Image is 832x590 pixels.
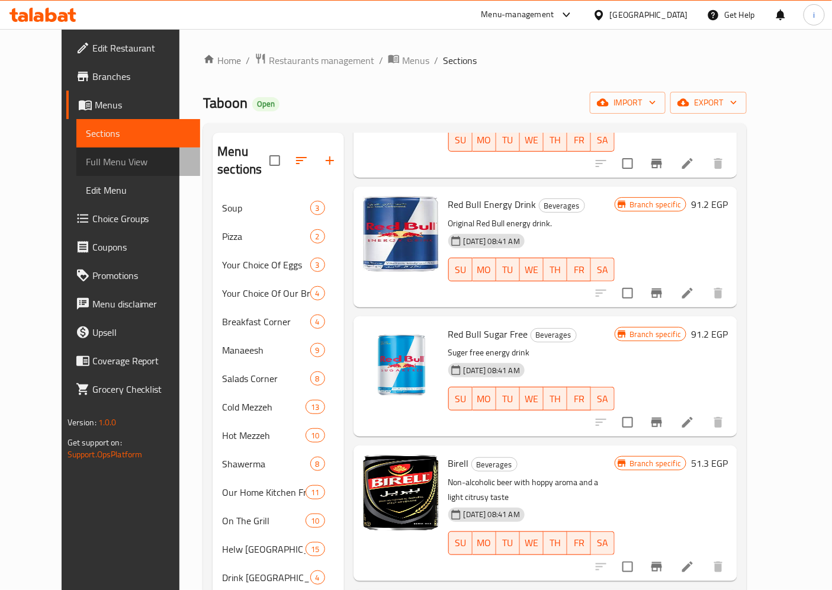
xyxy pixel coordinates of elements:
[66,290,201,318] a: Menu disclaimer
[310,371,325,386] div: items
[363,455,439,531] img: Birell
[310,343,325,357] div: items
[92,211,191,226] span: Choice Groups
[531,328,576,342] span: Beverages
[572,261,586,278] span: FR
[691,326,728,342] h6: 91.2 EGP
[92,382,191,396] span: Grocery Checklist
[567,531,591,555] button: FR
[311,288,325,299] span: 4
[203,53,747,68] nav: breadcrumb
[459,236,525,247] span: [DATE] 08:41 AM
[213,279,344,307] div: Your Choice Of Our Breakfast4
[246,53,250,68] li: /
[496,258,520,281] button: TU
[454,390,468,408] span: SU
[222,542,306,556] div: Helw Beirut
[448,128,473,152] button: SU
[86,155,191,169] span: Full Menu View
[311,203,325,214] span: 3
[643,149,671,178] button: Branch-specific-item
[544,258,567,281] button: TH
[68,415,97,430] span: Version:
[213,421,344,450] div: Hot Mezzeh10
[222,258,310,272] div: Your Choice Of Eggs
[443,53,477,68] span: Sections
[501,390,515,408] span: TU
[596,261,610,278] span: SA
[213,535,344,563] div: Helw [GEOGRAPHIC_DATA]15
[311,259,325,271] span: 3
[448,258,473,281] button: SU
[448,216,615,231] p: Original Red Bull energy drink.
[615,554,640,579] span: Select to update
[310,457,325,471] div: items
[222,315,310,329] span: Breakfast Corner
[92,69,191,84] span: Branches
[496,128,520,152] button: TU
[311,345,325,356] span: 9
[222,457,310,471] span: Shawerma
[222,514,306,528] span: On The Grill
[222,570,310,585] div: Drink Beirut
[92,354,191,368] span: Coverage Report
[306,514,325,528] div: items
[615,151,640,176] span: Select to update
[66,233,201,261] a: Coupons
[599,95,656,110] span: import
[222,229,310,243] span: Pizza
[539,198,585,213] div: Beverages
[454,261,468,278] span: SU
[544,387,567,411] button: TH
[496,531,520,555] button: TU
[471,457,518,472] div: Beverages
[567,128,591,152] button: FR
[477,534,492,551] span: MO
[596,390,610,408] span: SA
[643,408,671,437] button: Branch-specific-item
[213,478,344,506] div: Our Home Kitchen From [GEOGRAPHIC_DATA]11
[473,128,496,152] button: MO
[66,375,201,403] a: Grocery Checklist
[66,34,201,62] a: Edit Restaurant
[615,281,640,306] span: Select to update
[501,132,515,149] span: TU
[448,345,615,360] p: Suger free energy drink
[213,251,344,279] div: Your Choice Of Eggs3
[680,560,695,574] a: Edit menu item
[213,194,344,222] div: Soup3
[222,201,310,215] div: Soup
[520,258,544,281] button: WE
[481,8,554,22] div: Menu-management
[306,485,325,499] div: items
[548,261,563,278] span: TH
[548,390,563,408] span: TH
[92,41,191,55] span: Edit Restaurant
[213,222,344,251] div: Pizza2
[680,95,737,110] span: export
[520,387,544,411] button: WE
[704,149,733,178] button: delete
[287,146,316,175] span: Sort sections
[222,371,310,386] span: Salads Corner
[66,318,201,347] a: Upsell
[388,53,429,68] a: Menus
[591,258,615,281] button: SA
[454,132,468,149] span: SU
[306,430,324,441] span: 10
[448,387,473,411] button: SU
[222,343,310,357] span: Manaeesh
[813,8,815,21] span: i
[68,435,122,450] span: Get support on:
[306,542,325,556] div: items
[615,410,640,435] span: Select to update
[92,268,191,283] span: Promotions
[86,126,191,140] span: Sections
[262,148,287,173] span: Select all sections
[520,531,544,555] button: WE
[95,98,191,112] span: Menus
[625,458,686,469] span: Branch specific
[255,53,374,68] a: Restaurants management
